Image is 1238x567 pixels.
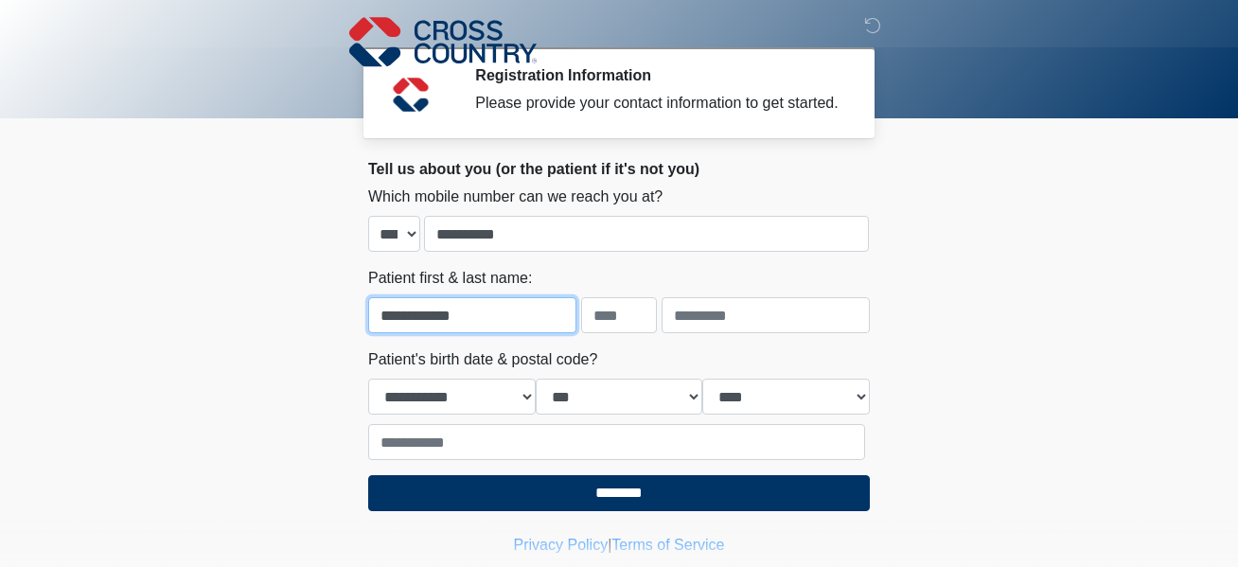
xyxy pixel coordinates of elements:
a: Privacy Policy [514,537,609,553]
label: Patient's birth date & postal code? [368,348,597,371]
label: Which mobile number can we reach you at? [368,186,663,208]
h2: Tell us about you (or the patient if it's not you) [368,160,870,178]
div: Please provide your contact information to get started. [475,92,841,115]
img: Agent Avatar [382,66,439,123]
label: Patient first & last name: [368,267,532,290]
img: Cross Country Logo [349,14,537,69]
a: Terms of Service [611,537,724,553]
a: | [608,537,611,553]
